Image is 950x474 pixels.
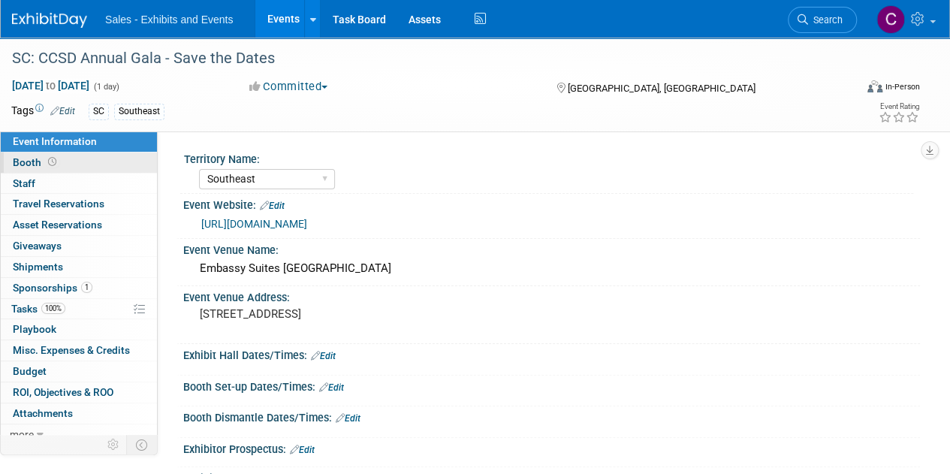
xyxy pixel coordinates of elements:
[127,435,158,454] td: Toggle Event Tabs
[1,278,157,298] a: Sponsorships1
[13,219,102,231] span: Asset Reservations
[1,340,157,361] a: Misc. Expenses & Credits
[201,218,307,230] a: [URL][DOMAIN_NAME]
[13,344,130,356] span: Misc. Expenses & Credits
[311,351,336,361] a: Edit
[867,80,882,92] img: Format-Inperson.png
[7,45,843,72] div: SC: CCSD Annual Gala - Save the Dates
[13,198,104,210] span: Travel Reservations
[13,135,97,147] span: Event Information
[1,152,157,173] a: Booth
[200,307,474,321] pre: [STREET_ADDRESS]
[41,303,65,314] span: 100%
[885,81,920,92] div: In-Person
[13,156,59,168] span: Booth
[184,148,913,167] div: Territory Name:
[260,201,285,211] a: Edit
[183,406,920,426] div: Booth Dismantle Dates/Times:
[567,83,755,94] span: [GEOGRAPHIC_DATA], [GEOGRAPHIC_DATA]
[183,344,920,364] div: Exhibit Hall Dates/Times:
[244,79,333,95] button: Committed
[89,104,109,119] div: SC
[101,435,127,454] td: Personalize Event Tab Strip
[92,82,119,92] span: (1 day)
[183,239,920,258] div: Event Venue Name:
[13,282,92,294] span: Sponsorships
[787,78,920,101] div: Event Format
[81,282,92,293] span: 1
[50,106,75,116] a: Edit
[13,407,73,419] span: Attachments
[13,323,56,335] span: Playbook
[12,13,87,28] img: ExhibitDay
[879,103,919,110] div: Event Rating
[13,177,35,189] span: Staff
[13,386,113,398] span: ROI, Objectives & ROO
[808,14,843,26] span: Search
[114,104,164,119] div: Southeast
[788,7,857,33] a: Search
[1,361,157,382] a: Budget
[1,194,157,214] a: Travel Reservations
[195,257,909,280] div: Embassy Suites [GEOGRAPHIC_DATA]
[105,14,233,26] span: Sales - Exhibits and Events
[1,215,157,235] a: Asset Reservations
[183,376,920,395] div: Booth Set-up Dates/Times:
[13,240,62,252] span: Giveaways
[876,5,905,34] img: Christine Lurz
[1,299,157,319] a: Tasks100%
[336,413,360,424] a: Edit
[1,131,157,152] a: Event Information
[13,261,63,273] span: Shipments
[11,103,75,120] td: Tags
[11,79,90,92] span: [DATE] [DATE]
[290,445,315,455] a: Edit
[183,194,920,213] div: Event Website:
[1,236,157,256] a: Giveaways
[183,286,920,305] div: Event Venue Address:
[1,319,157,340] a: Playbook
[13,365,47,377] span: Budget
[1,382,157,403] a: ROI, Objectives & ROO
[1,403,157,424] a: Attachments
[183,438,920,457] div: Exhibitor Prospectus:
[10,428,34,440] span: more
[319,382,344,393] a: Edit
[11,303,65,315] span: Tasks
[1,424,157,445] a: more
[44,80,58,92] span: to
[1,257,157,277] a: Shipments
[45,156,59,168] span: Booth not reserved yet
[1,174,157,194] a: Staff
